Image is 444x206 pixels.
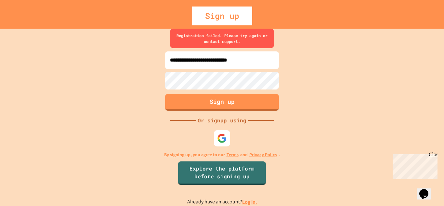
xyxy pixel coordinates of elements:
[242,199,257,205] a: Log in.
[217,133,227,143] img: google-icon.svg
[390,152,437,179] iframe: chat widget
[196,117,248,124] div: Or signup using
[165,94,279,111] button: Sign up
[417,180,437,199] iframe: chat widget
[178,161,266,185] a: Explore the platform before signing up
[170,29,274,48] div: Registration failed. Please try again or contact support.
[164,151,280,158] p: By signing up, you agree to our and .
[249,151,277,158] a: Privacy Policy
[3,3,45,41] div: Chat with us now!Close
[227,151,239,158] a: Terms
[192,7,252,25] div: Sign up
[187,198,257,206] p: Already have an account?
